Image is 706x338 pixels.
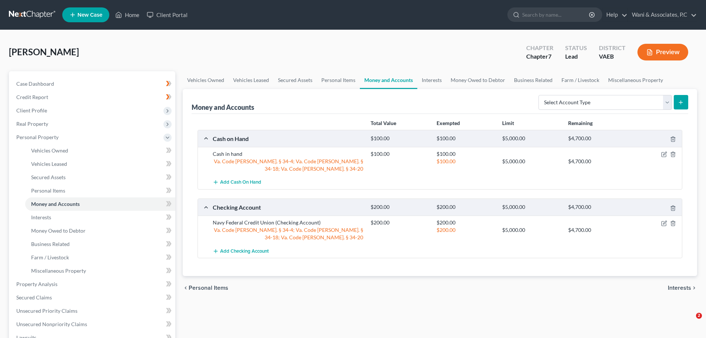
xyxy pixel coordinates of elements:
[192,103,254,112] div: Money and Accounts
[433,204,498,211] div: $200.00
[10,304,175,318] a: Unsecured Priority Claims
[16,281,57,287] span: Property Analysis
[209,135,367,142] div: Cash on Hand
[31,254,69,260] span: Farm / Livestock
[557,71,604,89] a: Farm / Livestock
[229,71,274,89] a: Vehicles Leased
[599,52,626,61] div: VAEB
[668,285,691,291] span: Interests
[371,120,396,126] strong: Total Value
[433,158,498,165] div: $100.00
[433,135,498,142] div: $100.00
[526,44,553,52] div: Chapter
[9,46,79,57] span: [PERSON_NAME]
[16,94,48,100] span: Credit Report
[25,264,175,278] a: Miscellaneous Property
[681,313,699,331] iframe: Intercom live chat
[183,285,189,291] i: chevron_left
[183,285,228,291] button: chevron_left Personal Items
[25,184,175,197] a: Personal Items
[360,71,417,89] a: Money and Accounts
[25,224,175,237] a: Money Owed to Debtor
[220,180,261,186] span: Add Cash on Hand
[31,268,86,274] span: Miscellaneous Property
[16,81,54,87] span: Case Dashboard
[367,219,432,226] div: $200.00
[209,203,367,211] div: Checking Account
[25,237,175,251] a: Business Related
[564,226,630,234] div: $4,700.00
[31,174,66,180] span: Secured Assets
[25,251,175,264] a: Farm / Livestock
[498,226,564,234] div: $5,000.00
[568,120,593,126] strong: Remaining
[604,71,667,89] a: Miscellaneous Property
[31,201,80,207] span: Money and Accounts
[25,157,175,171] a: Vehicles Leased
[603,8,627,22] a: Help
[213,244,269,258] button: Add Checking Account
[25,144,175,157] a: Vehicles Owned
[10,318,175,331] a: Unsecured Nonpriority Claims
[183,71,229,89] a: Vehicles Owned
[668,285,697,291] button: Interests chevron_right
[31,241,70,247] span: Business Related
[16,107,47,114] span: Client Profile
[526,52,553,61] div: Chapter
[565,52,587,61] div: Lead
[31,161,67,167] span: Vehicles Leased
[10,77,175,91] a: Case Dashboard
[498,204,564,211] div: $5,000.00
[209,158,367,173] div: Va. Code [PERSON_NAME]. § 34-4; Va. Code [PERSON_NAME]. § 34-18; Va. Code [PERSON_NAME]. § 34-20
[367,204,432,211] div: $200.00
[564,158,630,165] div: $4,700.00
[10,278,175,291] a: Property Analysis
[189,285,228,291] span: Personal Items
[10,291,175,304] a: Secured Claims
[143,8,191,22] a: Client Portal
[548,53,551,60] span: 7
[25,171,175,184] a: Secured Assets
[209,150,367,158] div: Cash in hand
[16,294,52,301] span: Secured Claims
[16,134,59,140] span: Personal Property
[510,71,557,89] a: Business Related
[433,150,498,158] div: $100.00
[31,214,51,220] span: Interests
[628,8,697,22] a: Wani & Associates, P.C
[433,226,498,234] div: $200.00
[16,121,48,127] span: Real Property
[417,71,446,89] a: Interests
[522,8,590,22] input: Search by name...
[317,71,360,89] a: Personal Items
[213,175,261,189] button: Add Cash on Hand
[367,135,432,142] div: $100.00
[637,44,688,60] button: Preview
[274,71,317,89] a: Secured Assets
[31,147,68,154] span: Vehicles Owned
[112,8,143,22] a: Home
[16,321,87,327] span: Unsecured Nonpriority Claims
[10,91,175,104] a: Credit Report
[498,135,564,142] div: $5,000.00
[502,120,514,126] strong: Limit
[437,120,460,126] strong: Exempted
[498,158,564,165] div: $5,000.00
[16,308,77,314] span: Unsecured Priority Claims
[446,71,510,89] a: Money Owed to Debtor
[433,219,498,226] div: $200.00
[209,226,367,241] div: Va. Code [PERSON_NAME]. § 34-4; Va. Code [PERSON_NAME]. § 34-18; Va. Code [PERSON_NAME]. § 34-20
[691,285,697,291] i: chevron_right
[696,313,702,319] span: 2
[31,227,86,234] span: Money Owed to Debtor
[220,248,269,254] span: Add Checking Account
[565,44,587,52] div: Status
[209,219,367,226] div: Navy Federal Credit Union (Checking Account)
[564,204,630,211] div: $4,700.00
[564,135,630,142] div: $4,700.00
[77,12,102,18] span: New Case
[31,187,65,194] span: Personal Items
[25,197,175,211] a: Money and Accounts
[367,150,432,158] div: $100.00
[599,44,626,52] div: District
